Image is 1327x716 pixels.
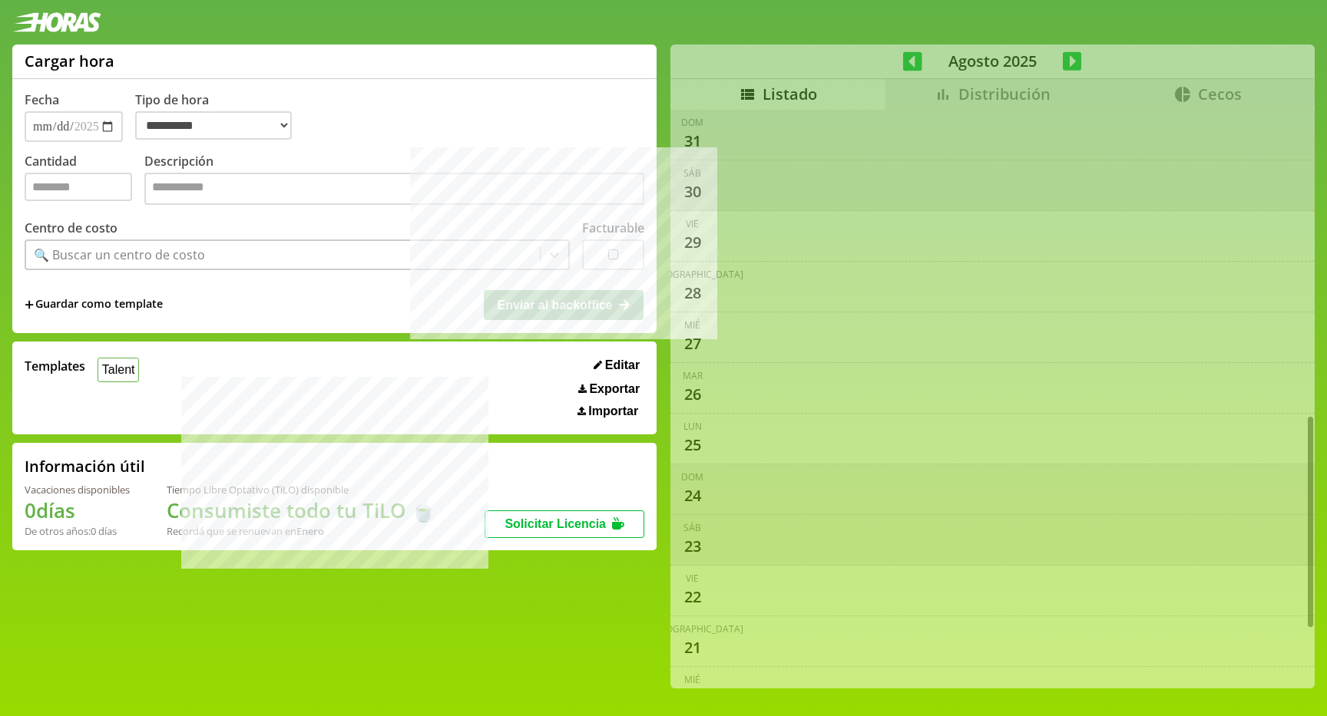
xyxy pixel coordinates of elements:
[135,111,292,140] select: Tipo de hora
[25,358,85,374] span: Templates
[12,12,101,32] img: logotipo
[589,382,640,396] span: Exportar
[25,497,130,524] h1: 0 días
[25,219,117,236] label: Centro de costo
[589,358,644,373] button: Editar
[296,524,324,538] b: Enero
[167,524,435,538] div: Recordá que se renuevan en
[25,153,144,209] label: Cantidad
[144,153,644,209] label: Descripción
[25,483,130,497] div: Vacaciones disponibles
[25,51,114,71] h1: Cargar hora
[485,510,644,538] button: Solicitar Licencia
[25,296,34,313] span: +
[34,246,205,263] div: 🔍 Buscar un centro de costo
[505,517,606,530] span: Solicitar Licencia
[135,91,304,142] label: Tipo de hora
[25,173,132,201] input: Cantidad
[98,358,139,381] button: Talent
[605,358,640,372] span: Editar
[167,483,435,497] div: Tiempo Libre Optativo (TiLO) disponible
[25,524,130,538] div: De otros años: 0 días
[588,404,638,418] span: Importar
[25,91,59,108] label: Fecha
[144,173,644,205] textarea: Descripción
[25,456,145,477] h2: Información útil
[167,497,435,524] h1: Consumiste todo tu TiLO 🍵
[25,296,163,313] span: +Guardar como template
[582,219,644,236] label: Facturable
[574,381,644,397] button: Exportar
